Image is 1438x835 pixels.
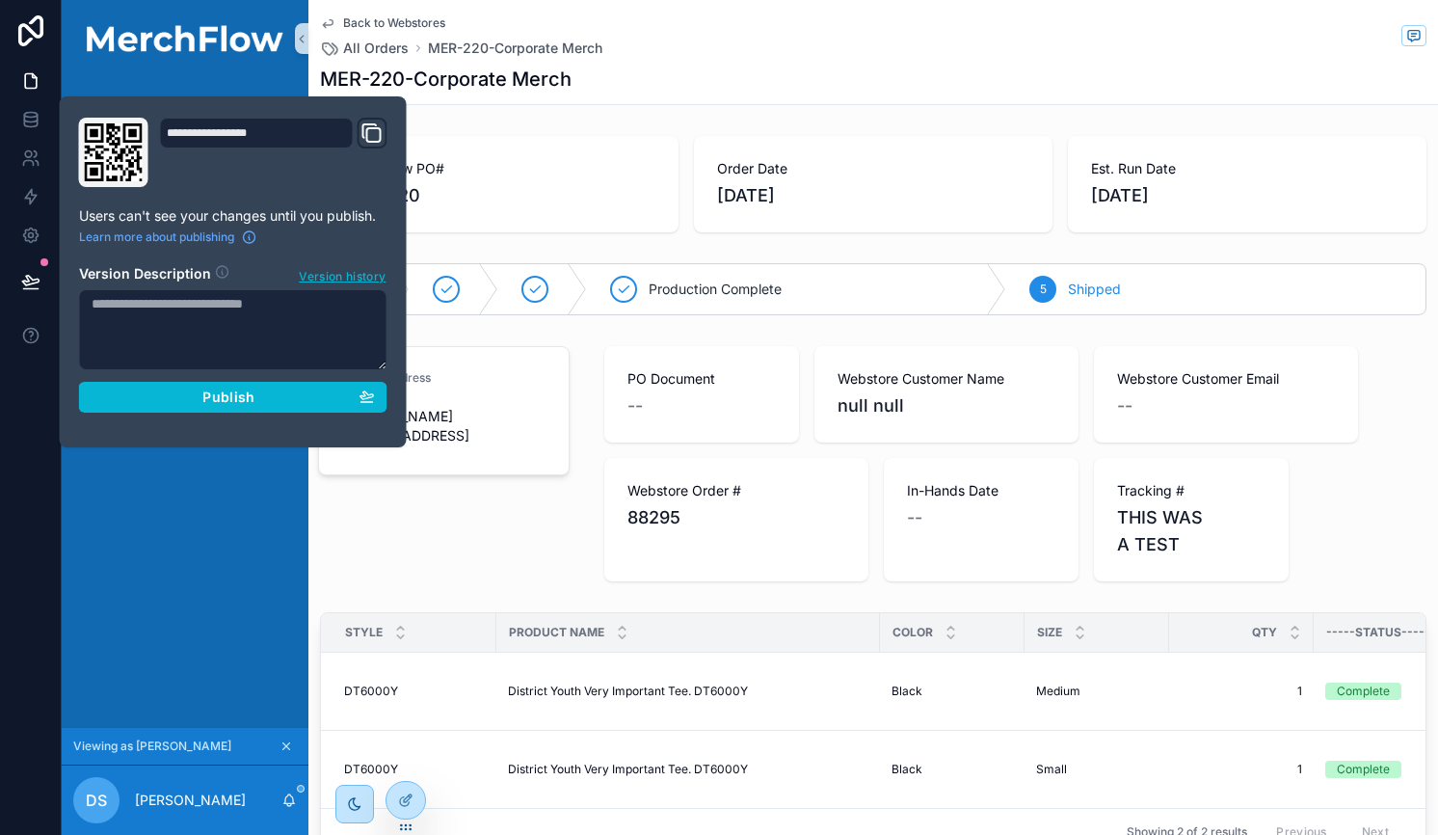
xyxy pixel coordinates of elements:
[160,118,387,187] div: Domain and Custom Link
[1117,369,1335,389] span: Webstore Customer Email
[1068,280,1121,299] span: Shipped
[428,39,602,58] a: MER-220-Corporate Merch
[135,791,246,810] p: [PERSON_NAME]
[892,625,933,640] span: Color
[892,762,922,777] span: Black
[79,229,234,245] span: Learn more about publishing
[1040,282,1047,297] span: 5
[717,182,1029,209] span: [DATE]
[1326,625,1430,640] span: -----Status-----
[1036,762,1067,777] span: Small
[79,229,257,245] a: Learn more about publishing
[509,625,604,640] span: Product Name
[627,392,643,419] span: --
[627,504,845,531] span: 88295
[344,762,398,777] span: DT6000Y
[627,481,845,500] span: Webstore Order #
[907,481,1055,500] span: In-Hands Date
[343,39,409,58] span: All Orders
[73,91,297,125] a: Dashboard
[1181,684,1302,699] span: 1
[342,407,546,445] span: [PERSON_NAME] [STREET_ADDRESS]
[202,389,254,406] span: Publish
[508,762,748,777] span: District Youth Very Important Tee. DT6000Y
[79,264,211,285] h2: Version Description
[320,15,445,31] a: Back to Webstores
[79,382,387,413] button: Publish
[892,684,922,699] span: Black
[649,280,782,299] span: Production Complete
[298,264,386,285] button: Version history
[73,25,297,52] img: App logo
[86,789,107,812] span: DS
[320,66,572,93] h1: MER-220-Corporate Merch
[343,159,655,178] span: MerchFlow PO#
[1037,625,1062,640] span: Size
[1181,762,1302,777] span: 1
[508,684,748,699] span: District Youth Very Important Tee. DT6000Y
[62,77,308,455] div: scrollable content
[299,265,386,284] span: Version history
[343,15,445,31] span: Back to Webstores
[1337,761,1390,778] div: Complete
[344,684,398,699] span: DT6000Y
[907,504,922,531] span: --
[838,392,1055,419] span: null null
[1337,683,1390,700] div: Complete
[79,206,387,226] p: Users can't see your changes until you publish.
[320,39,409,58] a: All Orders
[1117,392,1132,419] span: --
[345,625,383,640] span: Style
[1091,182,1403,209] span: [DATE]
[1117,481,1265,500] span: Tracking #
[717,159,1029,178] span: Order Date
[627,369,776,389] span: PO Document
[1117,504,1265,558] span: THIS WAS A TEST
[1252,625,1277,640] span: QTY
[1036,684,1080,699] span: Medium
[73,739,231,754] span: Viewing as [PERSON_NAME]
[1091,159,1403,178] span: Est. Run Date
[838,369,1055,389] span: Webstore Customer Name
[343,182,655,209] span: MER-220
